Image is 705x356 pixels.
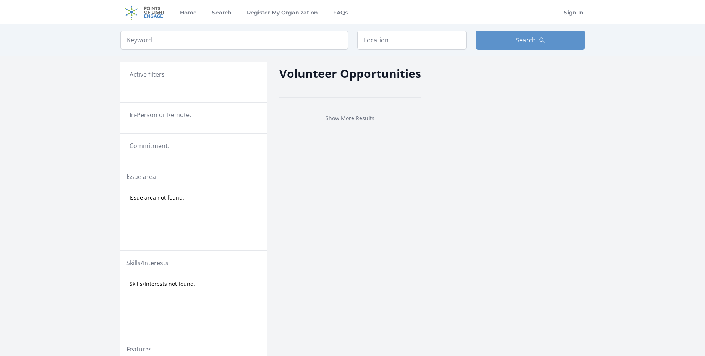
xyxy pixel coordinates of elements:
[130,280,195,288] span: Skills/Interests not found.
[130,110,258,119] legend: In-Person or Remote:
[126,172,156,181] legend: Issue area
[130,141,258,150] legend: Commitment:
[357,31,467,50] input: Location
[326,114,374,122] a: Show More Results
[279,65,421,82] h2: Volunteer Opportunities
[130,70,165,79] h3: Active filters
[130,194,184,201] span: Issue area not found.
[476,31,585,50] button: Search
[120,31,348,50] input: Keyword
[516,35,536,45] span: Search
[126,258,169,267] legend: Skills/Interests
[126,345,152,354] legend: Features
